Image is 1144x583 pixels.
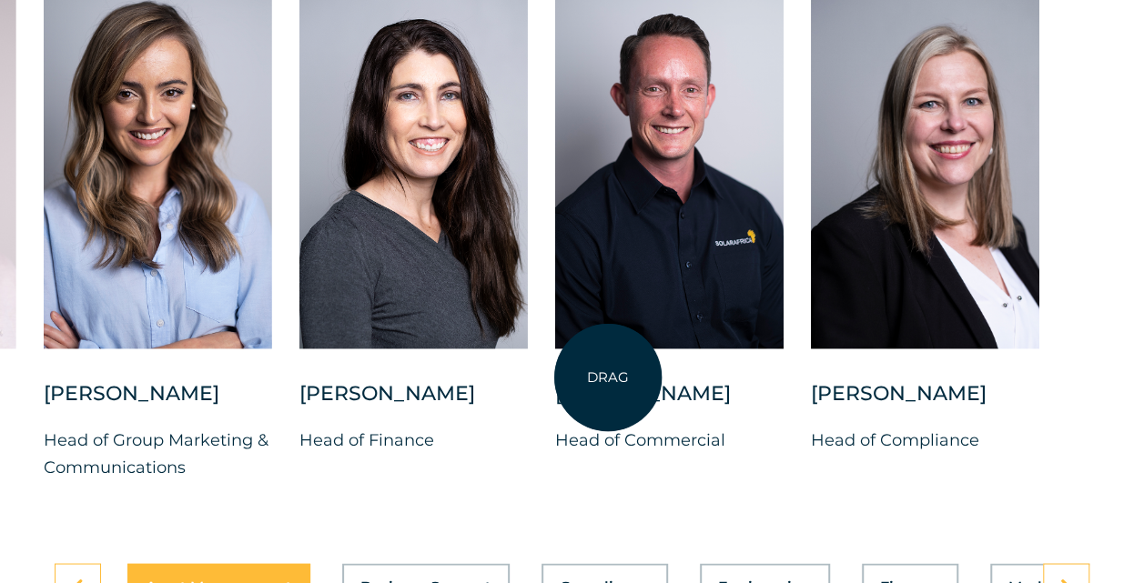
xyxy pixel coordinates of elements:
[811,426,1039,453] p: Head of Compliance
[44,380,272,426] div: [PERSON_NAME]
[811,380,1039,426] div: [PERSON_NAME]
[555,426,784,453] p: Head of Commercial
[44,426,272,480] p: Head of Group Marketing & Communications
[555,380,784,426] div: [PERSON_NAME]
[299,380,528,426] div: [PERSON_NAME]
[299,426,528,453] p: Head of Finance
